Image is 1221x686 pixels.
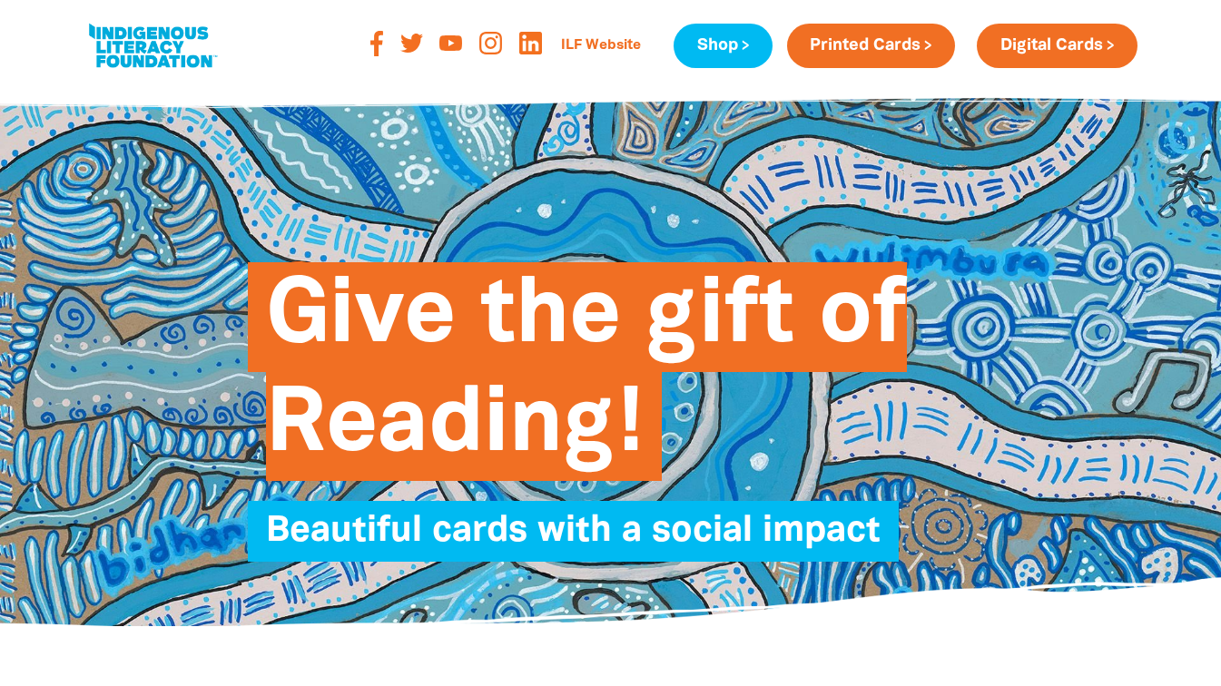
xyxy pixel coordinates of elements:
[266,514,881,562] span: Beautiful cards with a social impact
[439,35,462,52] img: youtube-orange-svg-1-cecf-3-svg-a15d69.svg
[400,34,423,52] img: twitter-orange-svg-6-e-077-d-svg-0f359f.svg
[266,276,907,481] span: Give the gift of Reading!
[479,32,502,54] img: instagram-orange-svg-816-f-67-svg-8d2e35.svg
[674,24,772,68] a: Shop
[519,32,542,54] img: linked-in-logo-orange-png-93c920.png
[787,24,955,68] a: Printed Cards
[370,31,383,56] img: facebook-orange-svg-2-f-729-e-svg-b526d2.svg
[977,24,1137,68] a: Digital Cards
[550,32,652,61] a: ILF Website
